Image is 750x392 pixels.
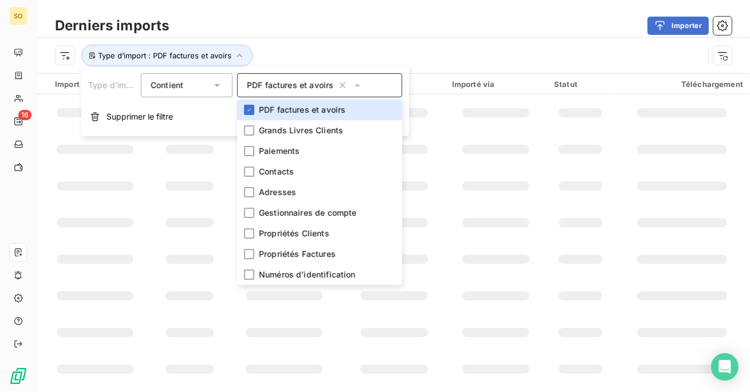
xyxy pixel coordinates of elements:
button: Type d’import : PDF factures et avoirs [81,45,253,66]
span: PDF factures et avoirs [247,80,333,91]
div: Open Intercom Messenger [711,353,739,381]
a: 16 [9,112,27,130]
span: Type d’import [88,80,142,90]
span: 16 [18,110,32,120]
span: Grands Livres Clients [259,125,343,136]
span: Propriétés Factures [259,248,336,260]
div: Import [55,79,146,89]
span: Contient [151,80,183,90]
div: Statut [554,80,607,89]
h3: Derniers imports [55,15,169,36]
span: PDF factures et avoirs [259,104,345,116]
span: Contacts [259,166,294,177]
span: Propriétés Clients [259,228,329,239]
span: Gestionnaires de compte [259,207,356,219]
div: Importé via [452,80,540,89]
div: SO [9,7,28,25]
span: Adresses [259,187,296,198]
button: Supprimer le filtre [81,104,409,129]
span: Supprimer le filtre [107,111,173,122]
div: Téléchargement [621,80,743,89]
span: Paiements [259,145,300,157]
img: Logo LeanPay [9,367,28,385]
span: Numéros d’identification [259,269,356,280]
span: Type d’import : PDF factures et avoirs [98,51,231,60]
button: Importer [647,17,709,35]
